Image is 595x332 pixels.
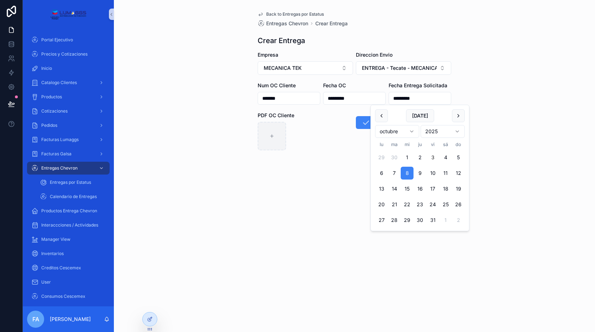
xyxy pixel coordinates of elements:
span: Inventarios [41,251,64,256]
span: User [41,279,51,285]
th: miércoles [401,141,414,148]
button: martes, 21 de octubre de 2025 [388,198,401,211]
div: scrollable content [23,28,114,306]
button: miércoles, 15 de octubre de 2025 [401,182,414,195]
a: Creditos Cescemex [27,261,110,274]
th: sábado [439,141,452,148]
span: Creditos Cescemex [41,265,81,271]
span: Entregas Chevron [41,165,78,171]
span: Facturas Lumaggs [41,137,79,142]
button: martes, 30 de septiembre de 2025 [388,151,401,164]
span: ENTREGA - Tecate - MECANICA TEK [362,64,437,72]
span: Direccion Envio [356,52,393,58]
button: jueves, 9 de octubre de 2025 [414,167,426,180]
button: miércoles, 29 de octubre de 2025 [401,214,414,227]
button: lunes, 13 de octubre de 2025 [375,182,388,195]
a: Entregas Chevron [258,20,308,27]
span: PDF OC Cliente [258,112,294,118]
a: Entregas Chevron [27,162,110,175]
th: martes [388,141,401,148]
button: domingo, 26 de octubre de 2025 [452,198,465,211]
table: octubre 2025 [375,141,465,227]
a: Interaccciones / Actividades [27,219,110,232]
span: Manager View [41,237,70,242]
button: [DATE] [406,109,434,122]
span: Entregas Chevron [266,20,308,27]
span: Fecha OC [323,82,346,88]
button: martes, 28 de octubre de 2025 [388,214,401,227]
button: miércoles, 1 de octubre de 2025 [401,151,414,164]
th: lunes [375,141,388,148]
button: viernes, 10 de octubre de 2025 [426,167,439,180]
a: Catalogo Clientes [27,76,110,89]
a: Productos Entrega Chevron [27,204,110,217]
button: lunes, 20 de octubre de 2025 [375,198,388,211]
button: jueves, 2 de octubre de 2025 [414,151,426,164]
span: FA [32,315,39,323]
span: Consumos Cescemex [41,294,85,299]
span: Interaccciones / Actividades [41,222,98,228]
span: Productos [41,94,62,100]
a: Entregas por Estatus [36,176,110,189]
a: Manager View [27,233,110,246]
button: Select Button [258,61,353,75]
button: lunes, 27 de octubre de 2025 [375,214,388,227]
a: Crear Entrega [315,20,348,27]
span: Entregas por Estatus [50,180,91,185]
button: sábado, 4 de octubre de 2025 [439,151,452,164]
button: martes, 7 de octubre de 2025 [388,167,401,180]
button: miércoles, 8 de octubre de 2025, selected [401,167,414,180]
button: viernes, 17 de octubre de 2025 [426,182,439,195]
button: lunes, 29 de septiembre de 2025 [375,151,388,164]
button: sábado, 25 de octubre de 2025 [439,198,452,211]
button: sábado, 11 de octubre de 2025 [439,167,452,180]
a: Calendario de Entregas [36,190,110,203]
span: Precios y Cotizaciones [41,51,88,57]
button: domingo, 12 de octubre de 2025 [452,167,465,180]
span: Productos Entrega Chevron [41,208,97,214]
span: Pedidos [41,123,57,128]
button: viernes, 24 de octubre de 2025 [426,198,439,211]
span: Num OC Cliente [258,82,296,88]
img: App logo [50,9,86,20]
button: Select Button [356,61,451,75]
span: Calendario de Entregas [50,194,97,199]
span: Inicio [41,66,52,71]
button: Save [356,116,390,129]
button: domingo, 5 de octubre de 2025 [452,151,465,164]
a: Productos [27,90,110,103]
a: Consumos Cescemex [27,290,110,303]
a: Facturas Lumaggs [27,133,110,146]
button: domingo, 2 de noviembre de 2025 [452,214,465,227]
a: Portal Ejecutivo [27,33,110,46]
span: MECANICA TEK [264,64,302,72]
button: jueves, 16 de octubre de 2025 [414,182,426,195]
a: Cotizaciones [27,105,110,118]
a: Pedidos [27,119,110,132]
span: Portal Ejecutivo [41,37,73,43]
a: Inicio [27,62,110,75]
a: User [27,276,110,289]
button: jueves, 23 de octubre de 2025 [414,198,426,211]
th: jueves [414,141,426,148]
h1: Crear Entrega [258,36,305,46]
button: domingo, 19 de octubre de 2025 [452,182,465,195]
a: Back to Entregas por Estatus [258,11,324,17]
button: jueves, 30 de octubre de 2025 [414,214,426,227]
button: Today, viernes, 3 de octubre de 2025 [426,151,439,164]
a: Inventarios [27,247,110,260]
a: Facturas Galsa [27,147,110,160]
button: lunes, 6 de octubre de 2025 [375,167,388,180]
th: viernes [426,141,439,148]
button: miércoles, 22 de octubre de 2025 [401,198,414,211]
th: domingo [452,141,465,148]
span: Catalogo Clientes [41,80,77,85]
a: Precios y Cotizaciones [27,48,110,61]
button: sábado, 1 de noviembre de 2025 [439,214,452,227]
span: Back to Entregas por Estatus [266,11,324,17]
span: Cotizaciones [41,108,68,114]
button: martes, 14 de octubre de 2025 [388,182,401,195]
span: Fecha Entrega Solicitada [389,82,447,88]
span: Empresa [258,52,278,58]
